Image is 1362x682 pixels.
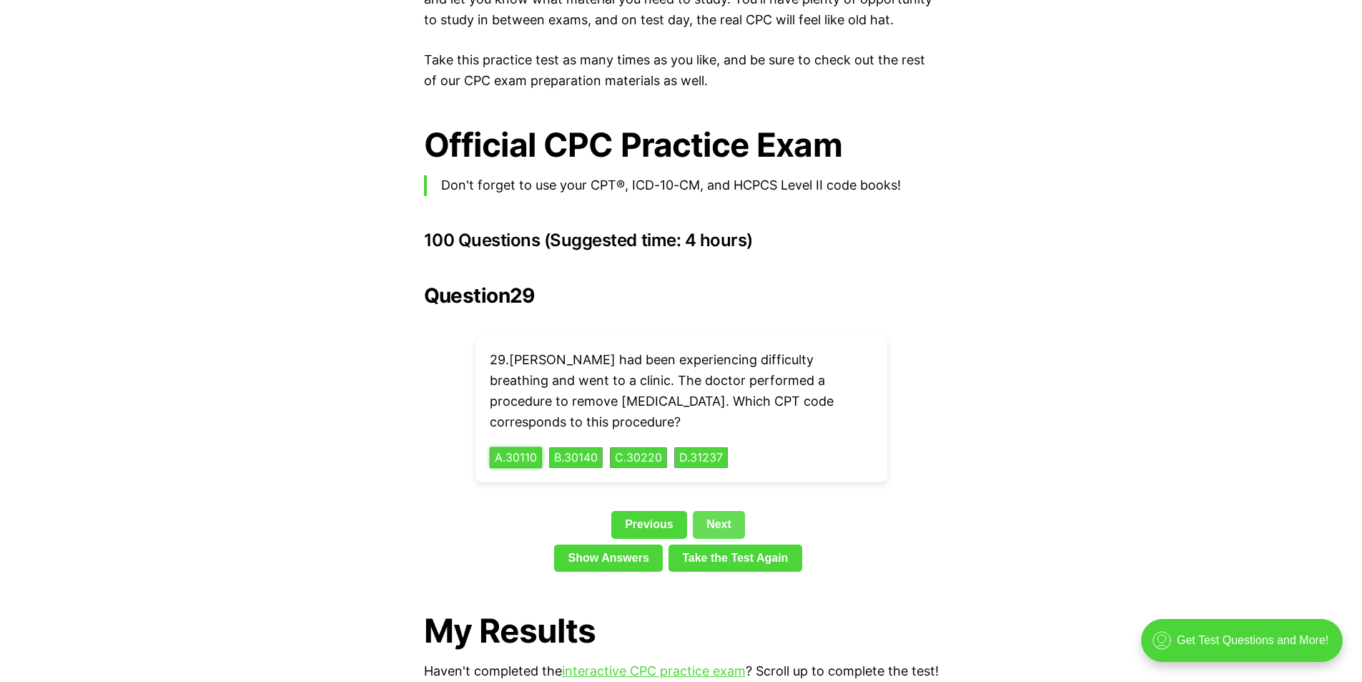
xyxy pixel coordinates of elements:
iframe: portal-trigger [1129,612,1362,682]
a: Previous [611,511,687,538]
button: C.30220 [610,447,667,469]
button: B.30140 [549,447,603,469]
button: A.30110 [490,447,542,469]
a: interactive CPC practice exam [562,663,746,678]
h1: My Results [424,612,939,650]
h2: Question 29 [424,284,939,307]
a: Take the Test Again [668,545,802,572]
p: Haven't completed the ? Scroll up to complete the test! [424,661,939,682]
a: Show Answers [554,545,663,572]
h1: Official CPC Practice Exam [424,126,939,164]
p: Take this practice test as many times as you like, and be sure to check out the rest of our CPC e... [424,50,939,92]
p: 29 . [PERSON_NAME] had been experiencing difficulty breathing and went to a clinic. The doctor pe... [490,350,873,432]
a: Next [693,511,745,538]
button: D.31237 [674,447,728,469]
blockquote: Don't forget to use your CPT®, ICD-10-CM, and HCPCS Level II code books! [424,175,939,196]
h3: 100 Questions (Suggested time: 4 hours) [424,230,939,250]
